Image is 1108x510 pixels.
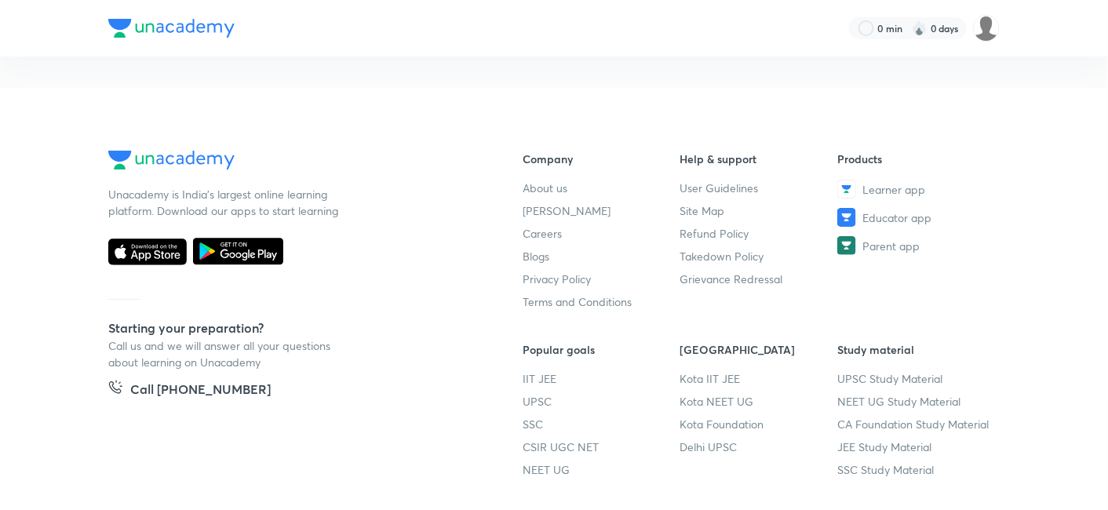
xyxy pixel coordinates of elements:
img: Mukesh Gupta [973,15,1000,42]
a: Company Logo [108,151,472,173]
a: CA Foundation Study Material [837,416,995,432]
p: Call us and we will answer all your questions about learning on Unacademy [108,337,344,370]
a: About us [523,180,680,196]
a: NEET UG Study Material [837,393,995,410]
a: User Guidelines [680,180,838,196]
h6: Products [837,151,995,167]
a: Terms and Conditions [523,293,680,310]
a: Site Map [680,202,838,219]
h6: Company [523,151,680,167]
a: Learner app [837,180,995,199]
a: Takedown Policy [680,248,838,264]
p: Unacademy is India’s largest online learning platform. Download our apps to start learning [108,186,344,219]
h6: Study material [837,341,995,358]
h6: [GEOGRAPHIC_DATA] [680,341,838,358]
a: IIT JEE [523,370,680,387]
span: Parent app [862,238,920,254]
a: NEET UG [523,461,680,478]
a: Call [PHONE_NUMBER] [108,380,271,402]
h6: Popular goals [523,341,680,358]
img: Parent app [837,236,856,255]
a: Kota Foundation [680,416,838,432]
a: Delhi UPSC [680,439,838,455]
span: Careers [523,225,562,242]
a: [PERSON_NAME] [523,202,680,219]
a: Privacy Policy [523,271,680,287]
span: Learner app [862,181,925,198]
a: Educator app [837,208,995,227]
a: JEE Study Material [837,439,995,455]
a: Grievance Redressal [680,271,838,287]
a: SSC Study Material [837,461,995,478]
a: Parent app [837,236,995,255]
a: Refund Policy [680,225,838,242]
img: Educator app [837,208,856,227]
a: CSIR UGC NET [523,439,680,455]
span: Educator app [862,209,931,226]
a: Blogs [523,248,680,264]
h6: Help & support [680,151,838,167]
img: Company Logo [108,19,235,38]
h5: Starting your preparation? [108,319,472,337]
h5: Call [PHONE_NUMBER] [130,380,271,402]
a: UPSC Study Material [837,370,995,387]
img: Learner app [837,180,856,199]
a: Kota NEET UG [680,393,838,410]
img: Company Logo [108,151,235,169]
a: UPSC [523,393,680,410]
a: SSC [523,416,680,432]
img: streak [912,20,928,36]
a: Kota IIT JEE [680,370,838,387]
a: Careers [523,225,680,242]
